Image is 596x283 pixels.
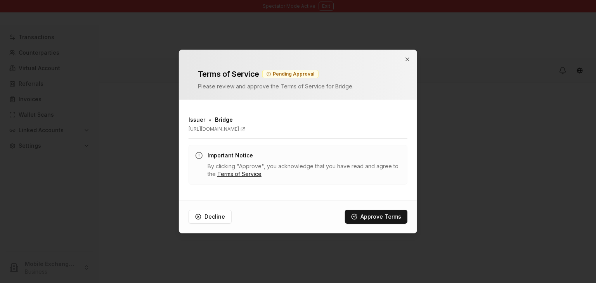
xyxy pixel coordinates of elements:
[208,115,212,124] span: •
[208,162,401,178] p: By clicking "Approve", you acknowledge that you have read and agree to the .
[198,83,398,90] p: Please review and approve the Terms of Service for Bridge .
[189,210,232,224] button: Decline
[189,116,205,124] h3: Issuer
[208,152,401,159] h3: Important Notice
[345,210,407,224] button: Approve Terms
[215,116,233,124] span: Bridge
[189,126,407,132] a: [URL][DOMAIN_NAME]
[217,171,262,177] a: Terms of Service
[262,70,319,78] div: Pending Approval
[198,69,259,79] h2: Terms of Service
